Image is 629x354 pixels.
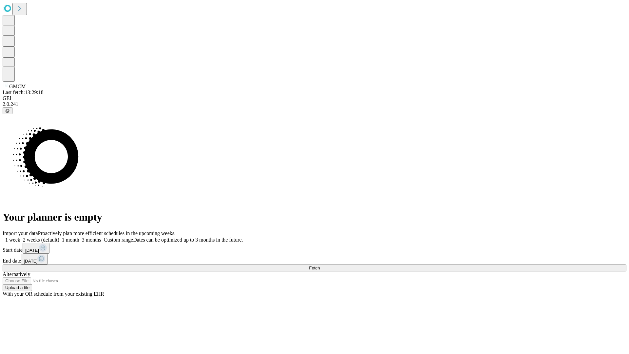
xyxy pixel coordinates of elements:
[25,248,39,253] span: [DATE]
[3,271,30,277] span: Alternatively
[104,237,133,243] span: Custom range
[3,107,12,114] button: @
[5,108,10,113] span: @
[21,254,48,265] button: [DATE]
[82,237,101,243] span: 3 months
[23,243,49,254] button: [DATE]
[3,230,38,236] span: Import your data
[3,254,626,265] div: End date
[3,211,626,223] h1: Your planner is empty
[3,291,104,297] span: With your OR schedule from your existing EHR
[3,95,626,101] div: GEI
[23,237,59,243] span: 2 weeks (default)
[133,237,243,243] span: Dates can be optimized up to 3 months in the future.
[5,237,20,243] span: 1 week
[309,265,320,270] span: Fetch
[62,237,79,243] span: 1 month
[3,101,626,107] div: 2.0.241
[3,265,626,271] button: Fetch
[9,84,26,89] span: GMCM
[38,230,176,236] span: Proactively plan more efficient schedules in the upcoming weeks.
[3,243,626,254] div: Start date
[3,284,32,291] button: Upload a file
[24,259,37,264] span: [DATE]
[3,89,44,95] span: Last fetch: 13:29:18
